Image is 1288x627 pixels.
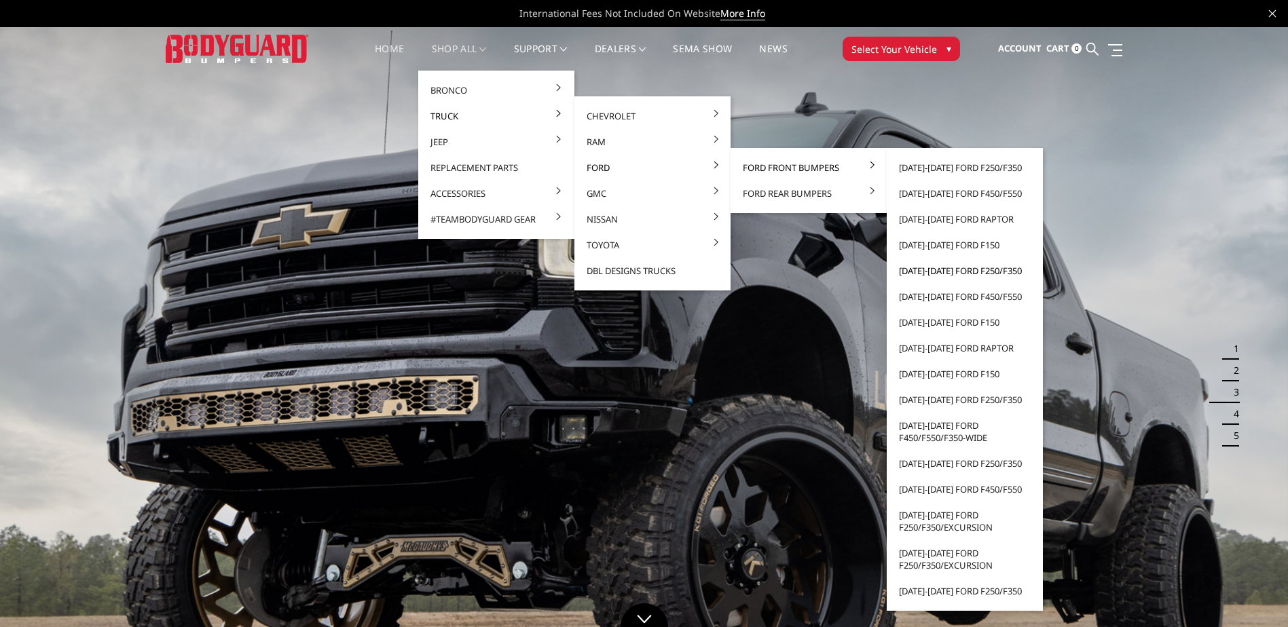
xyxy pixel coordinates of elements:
a: GMC [580,180,725,206]
button: 5 of 5 [1226,425,1239,446]
a: Account [998,31,1042,67]
a: [DATE]-[DATE] Ford F150 [892,309,1037,335]
img: BODYGUARD BUMPERS [166,35,308,62]
span: ▾ [946,41,951,56]
a: Chevrolet [580,103,725,129]
a: Ford Front Bumpers [736,155,881,180]
a: [DATE]-[DATE] Ford F250/F350 [892,258,1037,284]
a: Accessories [424,180,569,206]
span: Account [998,42,1042,54]
a: Truck [424,103,569,129]
a: [DATE]-[DATE] Ford F250/F350 [892,578,1037,604]
button: 3 of 5 [1226,381,1239,403]
a: [DATE]-[DATE] Ford F450/F550/F350-wide [892,413,1037,451]
button: 2 of 5 [1226,360,1239,381]
a: Toyota [580,232,725,258]
span: 0 [1071,43,1082,54]
a: [DATE]-[DATE] Ford Raptor [892,206,1037,232]
a: shop all [432,44,487,71]
span: Select Your Vehicle [851,42,937,56]
a: [DATE]-[DATE] Ford F450/F550 [892,476,1037,502]
a: [DATE]-[DATE] Ford F250/F350/Excursion [892,502,1037,540]
a: Ford [580,155,725,180]
a: Ford Rear Bumpers [736,180,881,206]
a: Support [514,44,568,71]
button: 4 of 5 [1226,403,1239,425]
a: More Info [720,7,765,20]
a: [DATE]-[DATE] Ford F150 [892,232,1037,258]
a: Nissan [580,206,725,232]
a: DBL Designs Trucks [580,258,725,284]
a: Bronco [424,77,569,103]
a: [DATE]-[DATE] Ford F250/F350 [892,155,1037,180]
a: Cart 0 [1046,31,1082,67]
a: Dealers [595,44,646,71]
a: [DATE]-[DATE] Ford F150 [892,361,1037,387]
a: [DATE]-[DATE] Ford F450/F550 [892,180,1037,206]
a: [DATE]-[DATE] Ford Raptor [892,335,1037,361]
a: Ram [580,129,725,155]
a: [DATE]-[DATE] Ford F250/F350 [892,451,1037,476]
button: Select Your Vehicle [843,37,960,61]
a: [DATE]-[DATE] Ford F450/F550 [892,284,1037,309]
a: Replacement Parts [424,155,569,180]
span: Cart [1046,42,1069,54]
a: News [759,44,787,71]
a: [DATE]-[DATE] Ford F250/F350/Excursion [892,540,1037,578]
a: #TeamBodyguard Gear [424,206,569,232]
a: Click to Down [621,603,668,627]
a: [DATE]-[DATE] Ford F250/F350 [892,387,1037,413]
button: 1 of 5 [1226,338,1239,360]
a: SEMA Show [673,44,732,71]
a: Home [375,44,404,71]
a: Jeep [424,129,569,155]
